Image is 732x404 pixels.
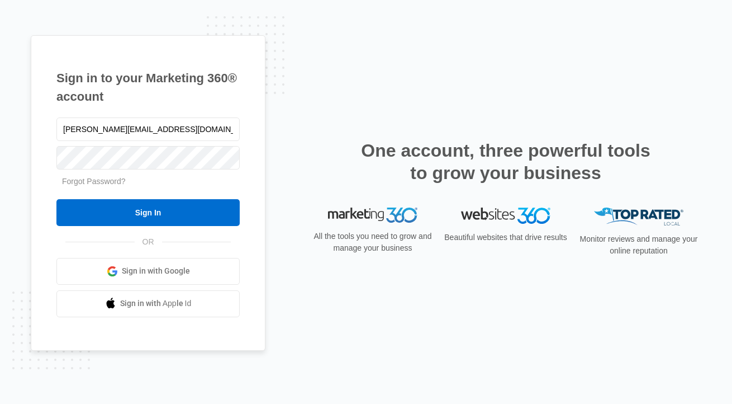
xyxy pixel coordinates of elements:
[62,177,126,186] a: Forgot Password?
[135,236,162,248] span: OR
[310,231,435,254] p: All the tools you need to grow and manage your business
[56,290,240,317] a: Sign in with Apple Id
[328,208,417,223] img: Marketing 360
[461,208,550,224] img: Websites 360
[122,265,190,277] span: Sign in with Google
[120,298,192,309] span: Sign in with Apple Id
[576,233,701,257] p: Monitor reviews and manage your online reputation
[443,232,568,243] p: Beautiful websites that drive results
[56,199,240,226] input: Sign In
[358,139,654,184] h2: One account, three powerful tools to grow your business
[56,258,240,285] a: Sign in with Google
[56,69,240,106] h1: Sign in to your Marketing 360® account
[594,208,683,226] img: Top Rated Local
[56,118,240,141] input: Email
